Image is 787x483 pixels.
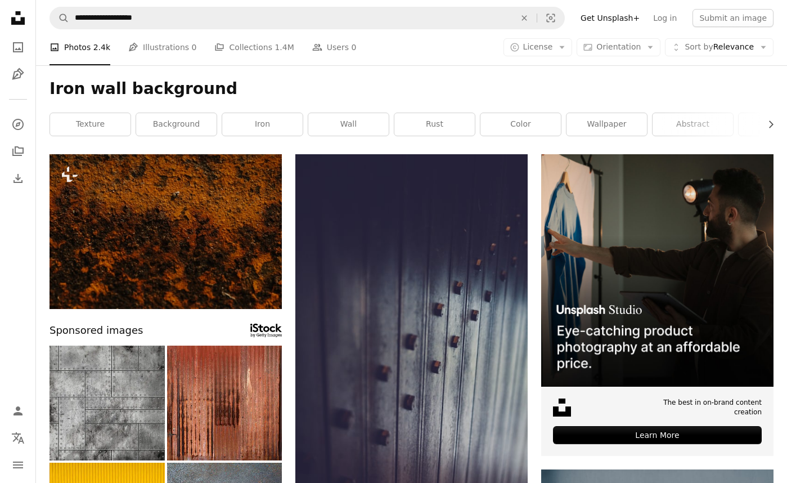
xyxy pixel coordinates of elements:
a: Illustrations 0 [128,29,196,65]
a: wallpaper [566,113,647,136]
button: scroll list to the right [761,113,773,136]
h1: Iron wall background [50,79,773,99]
a: rust [394,113,475,136]
button: Menu [7,454,29,476]
a: Collections [7,140,29,163]
a: background [136,113,217,136]
img: file-1631678316303-ed18b8b5cb9cimage [553,399,571,417]
a: color [480,113,561,136]
span: 0 [192,41,197,53]
span: 0 [351,41,356,53]
a: iron [222,113,303,136]
a: The best in on-brand content creationLearn More [541,154,773,456]
a: Get Unsplash+ [574,9,646,27]
span: Relevance [685,42,754,53]
a: abstract [653,113,733,136]
form: Find visuals sitewide [50,7,565,29]
a: wall [308,113,389,136]
span: License [523,42,553,51]
span: 1.4M [275,41,294,53]
a: Photos [7,36,29,59]
button: Orientation [577,38,660,56]
span: Orientation [596,42,641,51]
button: Search Unsplash [50,7,69,29]
a: Log in [646,9,683,27]
button: Clear [512,7,537,29]
a: a metal door with a bunch of knobs on it [295,323,528,333]
a: texture [50,113,131,136]
a: Log in / Sign up [7,400,29,422]
button: Language [7,427,29,449]
a: Users 0 [312,29,357,65]
img: file-1715714098234-25b8b4e9d8faimage [541,154,773,387]
span: Sponsored images [50,323,143,339]
button: Submit an image [692,9,773,27]
div: Learn More [553,426,762,444]
a: Explore [7,113,29,136]
a: Illustrations [7,63,29,86]
a: Collections 1.4M [214,29,294,65]
button: License [503,38,573,56]
button: Sort byRelevance [665,38,773,56]
img: a close up of a rusted metal surface [50,154,282,309]
img: Grunge metal background [50,346,165,461]
span: The best in on-brand content creation [634,398,762,417]
a: a close up of a rusted metal surface [50,226,282,236]
span: Sort by [685,42,713,51]
a: Download History [7,167,29,190]
button: Visual search [537,7,564,29]
img: Rusty Corrugated Metal Wall Surface [167,346,282,461]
